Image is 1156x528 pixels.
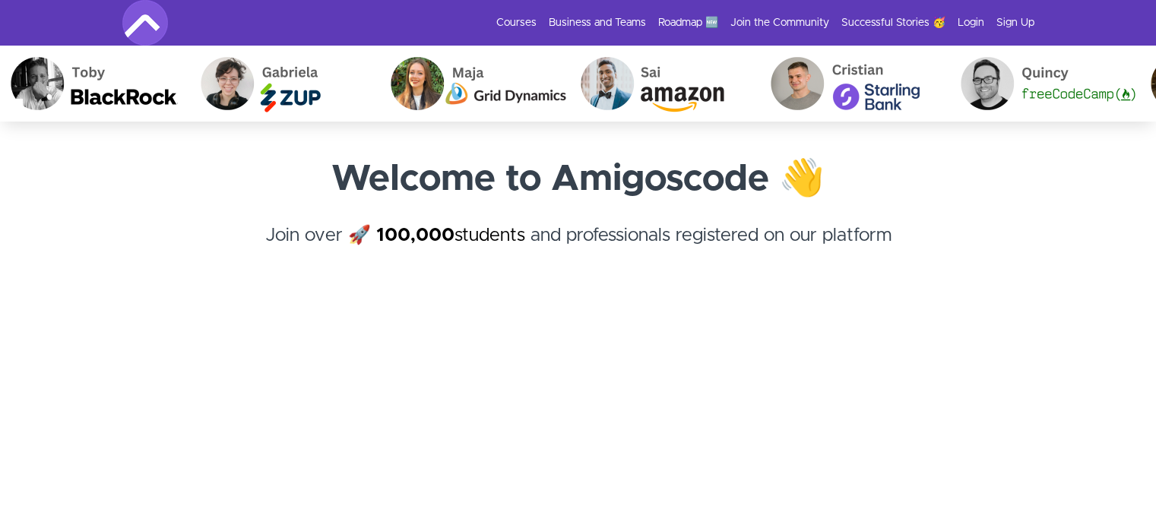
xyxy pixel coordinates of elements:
a: Business and Teams [549,15,646,30]
img: Gabriela [144,46,334,122]
a: Courses [496,15,537,30]
img: Maja [334,46,524,122]
img: Sai [524,46,714,122]
strong: 100,000 [376,226,454,245]
img: Cristian [714,46,904,122]
a: Successful Stories 🥳 [841,15,945,30]
a: Sign Up [996,15,1034,30]
a: Roadmap 🆕 [658,15,718,30]
img: Quincy [904,46,1094,122]
strong: Welcome to Amigoscode 👋 [331,161,825,198]
a: 100,000students [376,226,525,245]
a: Join the Community [730,15,829,30]
h4: Join over 🚀 and professionals registered on our platform [122,222,1034,277]
a: Login [958,15,984,30]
